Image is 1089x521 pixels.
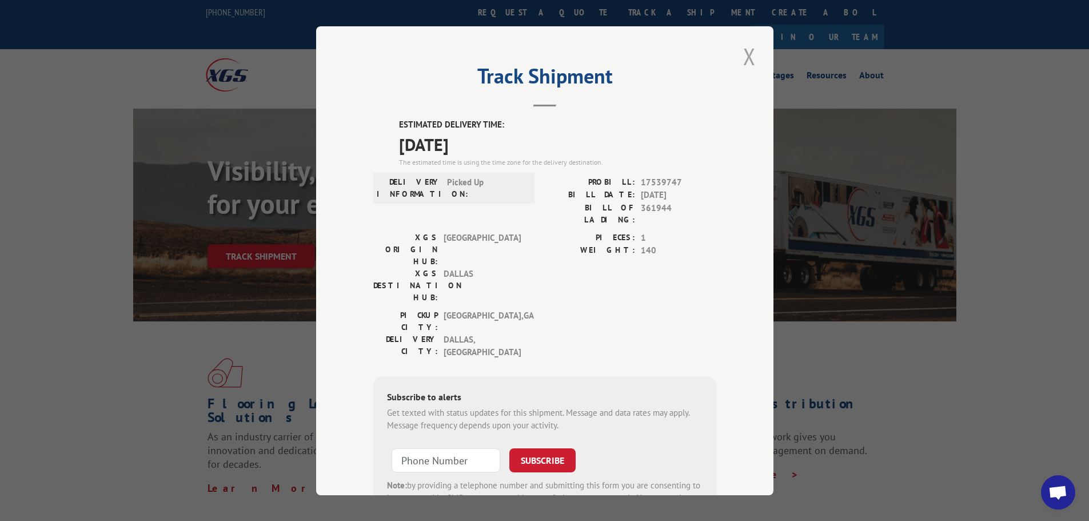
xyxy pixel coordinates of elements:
span: [DATE] [641,189,716,202]
h2: Track Shipment [373,68,716,90]
label: XGS ORIGIN HUB: [373,231,438,267]
label: ESTIMATED DELIVERY TIME: [399,118,716,132]
div: Get texted with status updates for this shipment. Message and data rates may apply. Message frequ... [387,406,703,432]
label: BILL DATE: [545,189,635,202]
span: [DATE] [399,131,716,157]
strong: Note: [387,479,407,490]
span: 361944 [641,201,716,225]
label: DELIVERY CITY: [373,333,438,359]
button: SUBSCRIBE [509,448,576,472]
span: [GEOGRAPHIC_DATA] [444,231,521,267]
button: Close modal [740,41,759,72]
div: The estimated time is using the time zone for the delivery destination. [399,157,716,167]
div: by providing a telephone number and submitting this form you are consenting to be contacted by SM... [387,479,703,518]
div: Subscribe to alerts [387,389,703,406]
label: PIECES: [545,231,635,244]
span: DALLAS , [GEOGRAPHIC_DATA] [444,333,521,359]
span: 140 [641,244,716,257]
input: Phone Number [392,448,500,472]
span: 17539747 [641,176,716,189]
label: BILL OF LADING: [545,201,635,225]
span: DALLAS [444,267,521,303]
span: [GEOGRAPHIC_DATA] , GA [444,309,521,333]
label: PROBILL: [545,176,635,189]
span: 1 [641,231,716,244]
label: DELIVERY INFORMATION: [377,176,441,200]
span: Picked Up [447,176,524,200]
label: PICKUP CITY: [373,309,438,333]
a: Open chat [1041,475,1075,510]
label: XGS DESTINATION HUB: [373,267,438,303]
label: WEIGHT: [545,244,635,257]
